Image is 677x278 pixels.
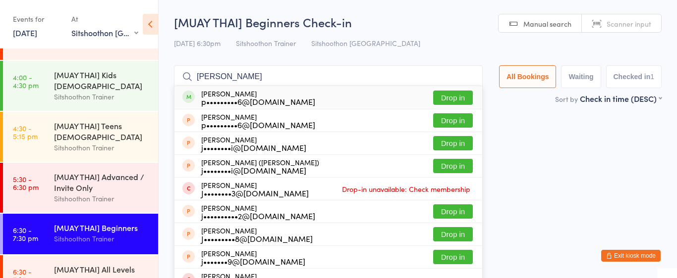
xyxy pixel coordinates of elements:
[54,142,150,153] div: Sitshoothon Trainer
[601,250,661,262] button: Exit kiosk mode
[174,38,221,48] span: [DATE] 6:30pm
[561,65,601,88] button: Waiting
[433,91,473,105] button: Drop in
[3,61,158,111] a: 4:00 -4:30 pm[MUAY THAI] Kids [DEMOGRAPHIC_DATA]Sitshoothon Trainer
[433,113,473,128] button: Drop in
[174,65,483,88] input: Search
[201,181,309,197] div: [PERSON_NAME]
[433,159,473,173] button: Drop in
[607,19,651,29] span: Scanner input
[201,234,313,242] div: J•••••••••8@[DOMAIN_NAME]
[13,175,39,191] time: 5:30 - 6:30 pm
[54,193,150,204] div: Sitshoothon Trainer
[201,249,305,265] div: [PERSON_NAME]
[201,158,319,174] div: [PERSON_NAME] ([PERSON_NAME])
[71,27,138,38] div: Sitshoothon [GEOGRAPHIC_DATA]
[201,143,306,151] div: j••••••••i@[DOMAIN_NAME]
[3,214,158,254] a: 6:30 -7:30 pm[MUAY THAI] BeginnersSitshoothon Trainer
[555,94,578,104] label: Sort by
[201,212,315,220] div: j••••••••••2@[DOMAIN_NAME]
[54,171,150,193] div: [MUAY THAI] Advanced / Invite Only
[54,91,150,102] div: Sitshoothon Trainer
[201,121,315,129] div: p•••••••••6@[DOMAIN_NAME]
[499,65,557,88] button: All Bookings
[606,65,662,88] button: Checked in1
[311,38,420,48] span: Sitshoothon [GEOGRAPHIC_DATA]
[13,226,38,242] time: 6:30 - 7:30 pm
[54,233,150,244] div: Sitshoothon Trainer
[54,69,150,91] div: [MUAY THAI] Kids [DEMOGRAPHIC_DATA]
[201,257,305,265] div: j•••••••9@[DOMAIN_NAME]
[650,73,654,81] div: 1
[54,120,150,142] div: [MUAY THAI] Teens [DEMOGRAPHIC_DATA]
[201,90,315,105] div: [PERSON_NAME]
[433,227,473,241] button: Drop in
[174,14,662,30] h2: [MUAY THAI] Beginners Check-in
[13,27,37,38] a: [DATE]
[201,189,309,197] div: J••••••••3@[DOMAIN_NAME]
[71,11,138,27] div: At
[13,73,39,89] time: 4:00 - 4:30 pm
[236,38,296,48] span: Sitshoothon Trainer
[201,136,306,151] div: [PERSON_NAME]
[201,113,315,129] div: [PERSON_NAME]
[339,182,473,196] span: Drop-in unavailable: Check membership
[3,112,158,162] a: 4:30 -5:15 pm[MUAY THAI] Teens [DEMOGRAPHIC_DATA]Sitshoothon Trainer
[433,250,473,264] button: Drop in
[433,204,473,219] button: Drop in
[433,136,473,150] button: Drop in
[201,97,315,105] div: p•••••••••6@[DOMAIN_NAME]
[13,11,61,27] div: Events for
[13,124,38,140] time: 4:30 - 5:15 pm
[201,166,319,174] div: j••••••••i@[DOMAIN_NAME]
[201,227,313,242] div: [PERSON_NAME]
[523,19,571,29] span: Manual search
[201,204,315,220] div: [PERSON_NAME]
[3,163,158,213] a: 5:30 -6:30 pm[MUAY THAI] Advanced / Invite OnlySitshoothon Trainer
[54,264,150,275] div: [MUAY THAI] All Levels
[580,93,662,104] div: Check in time (DESC)
[54,222,150,233] div: [MUAY THAI] Beginners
